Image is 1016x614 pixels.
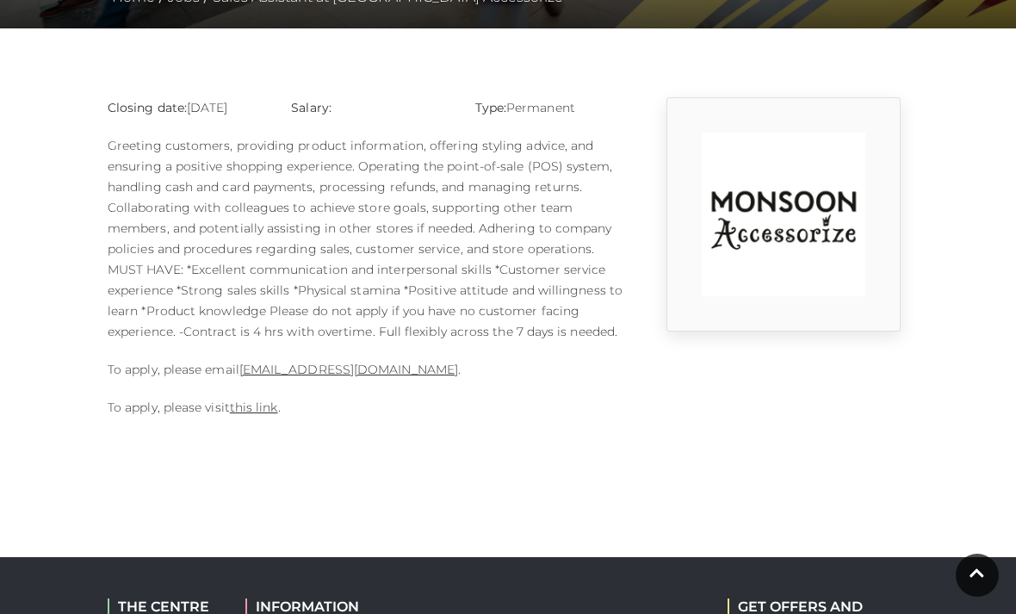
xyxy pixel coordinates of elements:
[108,359,633,380] p: To apply, please email .
[291,100,331,115] strong: Salary:
[475,100,506,115] strong: Type:
[108,97,265,118] p: [DATE]
[108,100,187,115] strong: Closing date:
[230,400,278,415] a: this link
[702,133,865,296] img: rtuC_1630740947_no1Y.jpg
[239,362,458,377] a: [EMAIL_ADDRESS][DOMAIN_NAME]
[108,135,633,342] p: Greeting customers, providing product information, offering styling advice, and ensuring a positi...
[108,397,633,418] p: To apply, please visit .
[475,97,633,118] p: Permanent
